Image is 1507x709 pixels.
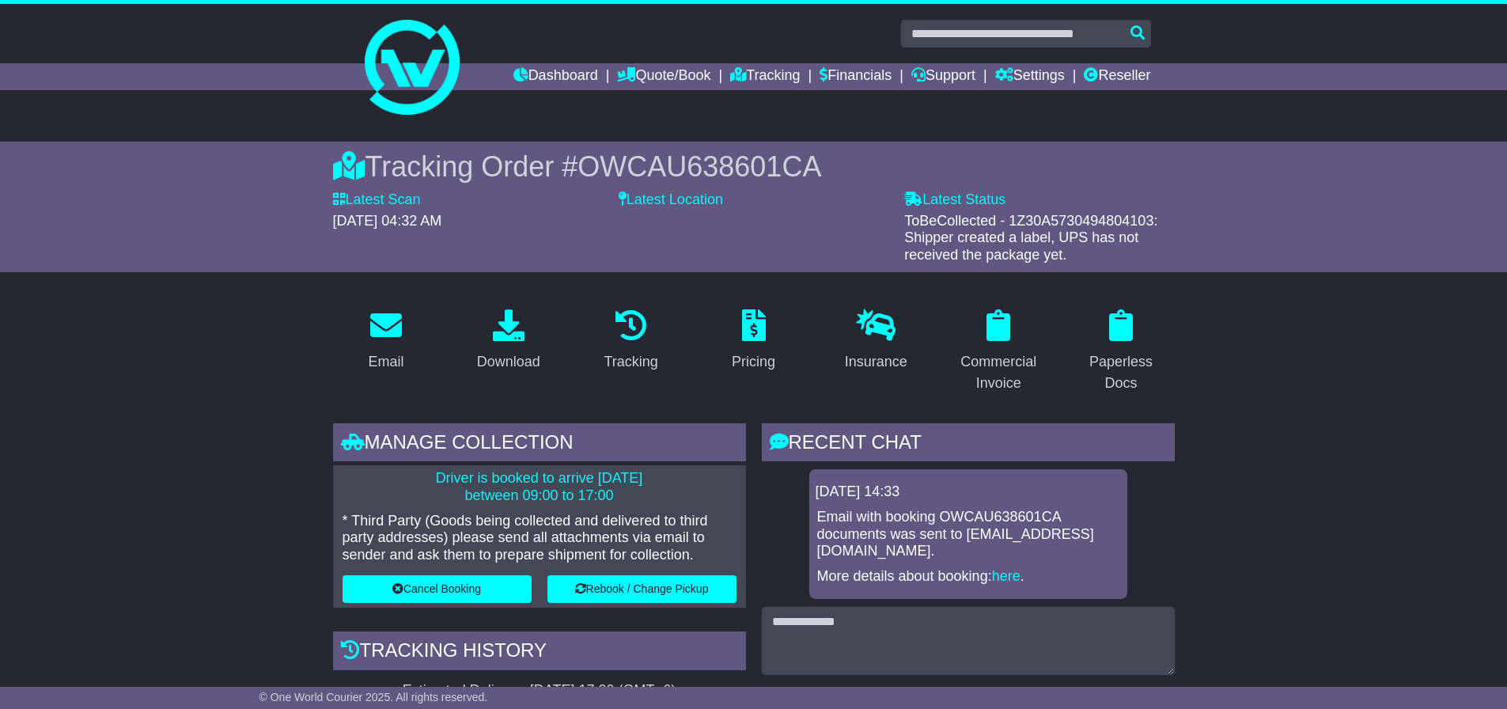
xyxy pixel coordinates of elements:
a: Download [467,304,551,378]
a: Commercial Invoice [945,304,1052,400]
p: Email with booking OWCAU638601CA documents was sent to [EMAIL_ADDRESS][DOMAIN_NAME]. [817,509,1119,560]
p: * Third Party (Goods being collected and delivered to third party addresses) please send all atta... [343,513,736,564]
div: Manage collection [333,423,746,466]
div: Insurance [845,351,907,373]
div: Tracking history [333,631,746,674]
a: Financials [820,63,892,90]
div: Tracking [604,351,657,373]
button: Cancel Booking [343,575,532,603]
div: Email [368,351,403,373]
a: Dashboard [513,63,598,90]
div: Commercial Invoice [956,351,1042,394]
a: Settings [995,63,1065,90]
span: OWCAU638601CA [577,150,821,183]
a: Paperless Docs [1068,304,1175,400]
a: Email [358,304,414,378]
span: © One World Courier 2025. All rights reserved. [259,691,488,703]
label: Latest Location [619,191,723,209]
div: Pricing [732,351,775,373]
button: Rebook / Change Pickup [547,575,736,603]
span: ToBeCollected - 1Z30A5730494804103: Shipper created a label, UPS has not received the package yet. [904,213,1157,263]
div: RECENT CHAT [762,423,1175,466]
a: Insurance [835,304,918,378]
label: Latest Scan [333,191,421,209]
a: here [992,568,1020,584]
div: [DATE] 17:00 (GMT -6) [530,682,676,700]
label: Latest Status [904,191,1005,209]
div: Tracking Order # [333,150,1175,184]
a: Quote/Book [617,63,710,90]
p: Driver is booked to arrive [DATE] between 09:00 to 17:00 [343,470,736,504]
a: Tracking [730,63,800,90]
div: Estimated Delivery - [333,682,746,700]
div: [DATE] 14:33 [816,483,1121,501]
a: Reseller [1084,63,1150,90]
span: [DATE] 04:32 AM [333,213,442,229]
p: More details about booking: . [817,568,1119,586]
div: Paperless Docs [1078,351,1164,394]
a: Support [911,63,975,90]
div: Download [477,351,540,373]
a: Tracking [593,304,668,378]
a: Pricing [721,304,786,378]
